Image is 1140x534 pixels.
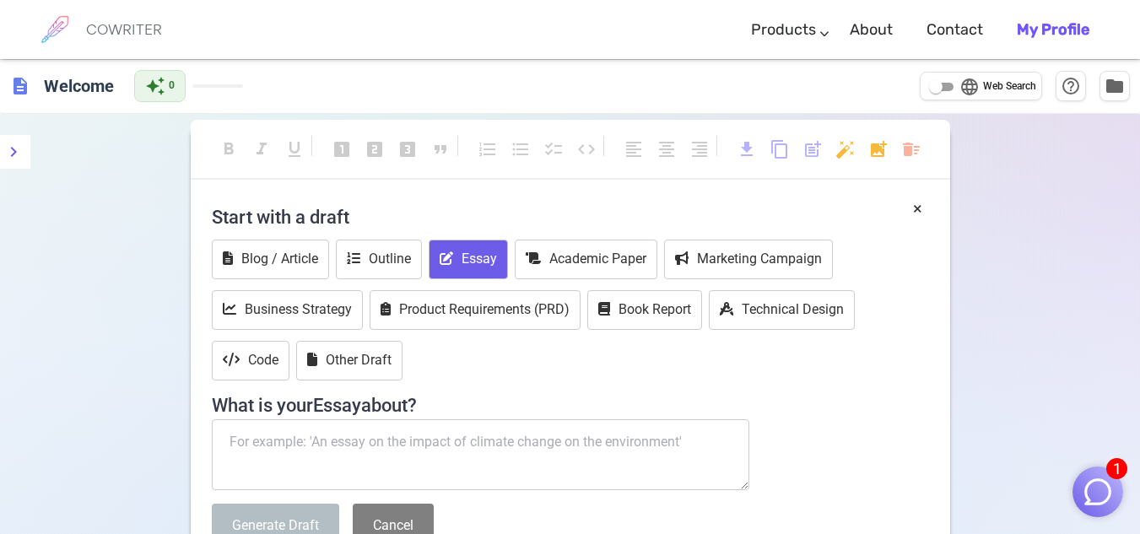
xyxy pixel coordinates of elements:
button: Help & Shortcuts [1056,71,1086,101]
span: language [959,77,980,97]
span: format_align_right [689,139,710,159]
span: format_list_numbered [478,139,498,159]
h4: What is your Essay about? [212,385,929,417]
span: format_underlined [284,139,305,159]
span: folder [1105,76,1125,96]
button: × [913,197,922,221]
button: Book Report [587,290,702,330]
span: description [10,76,30,96]
span: looks_one [332,139,352,159]
span: checklist [543,139,564,159]
span: format_align_center [656,139,677,159]
span: format_quote [430,139,451,159]
b: My Profile [1017,20,1089,39]
h6: Click to edit title [37,69,121,103]
button: Business Strategy [212,290,363,330]
span: Web Search [983,78,1036,95]
a: My Profile [1017,5,1089,55]
span: 0 [169,78,175,94]
button: Outline [336,240,422,279]
button: Essay [429,240,508,279]
button: Academic Paper [515,240,657,279]
span: download [737,139,757,159]
h4: Start with a draft [212,197,929,237]
button: Product Requirements (PRD) [370,290,581,330]
button: Other Draft [296,341,403,380]
span: looks_two [365,139,385,159]
img: Close chat [1082,476,1114,508]
img: brand logo [34,8,76,51]
span: format_bold [219,139,239,159]
span: code [576,139,597,159]
a: Contact [927,5,983,55]
button: Manage Documents [1099,71,1130,101]
button: Technical Design [709,290,855,330]
button: 1 [1072,467,1123,517]
button: Blog / Article [212,240,329,279]
span: 1 [1106,458,1127,479]
span: auto_fix_high [835,139,856,159]
span: content_copy [770,139,790,159]
button: Marketing Campaign [664,240,833,279]
span: format_italic [251,139,272,159]
button: Code [212,341,289,380]
a: Products [751,5,816,55]
span: looks_3 [397,139,418,159]
span: add_photo_alternate [868,139,889,159]
span: delete_sweep [901,139,921,159]
span: format_align_left [624,139,644,159]
h6: COWRITER [86,22,162,37]
a: About [850,5,893,55]
span: format_list_bulleted [511,139,531,159]
span: auto_awesome [145,76,165,96]
span: help_outline [1061,76,1081,96]
span: post_add [802,139,823,159]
